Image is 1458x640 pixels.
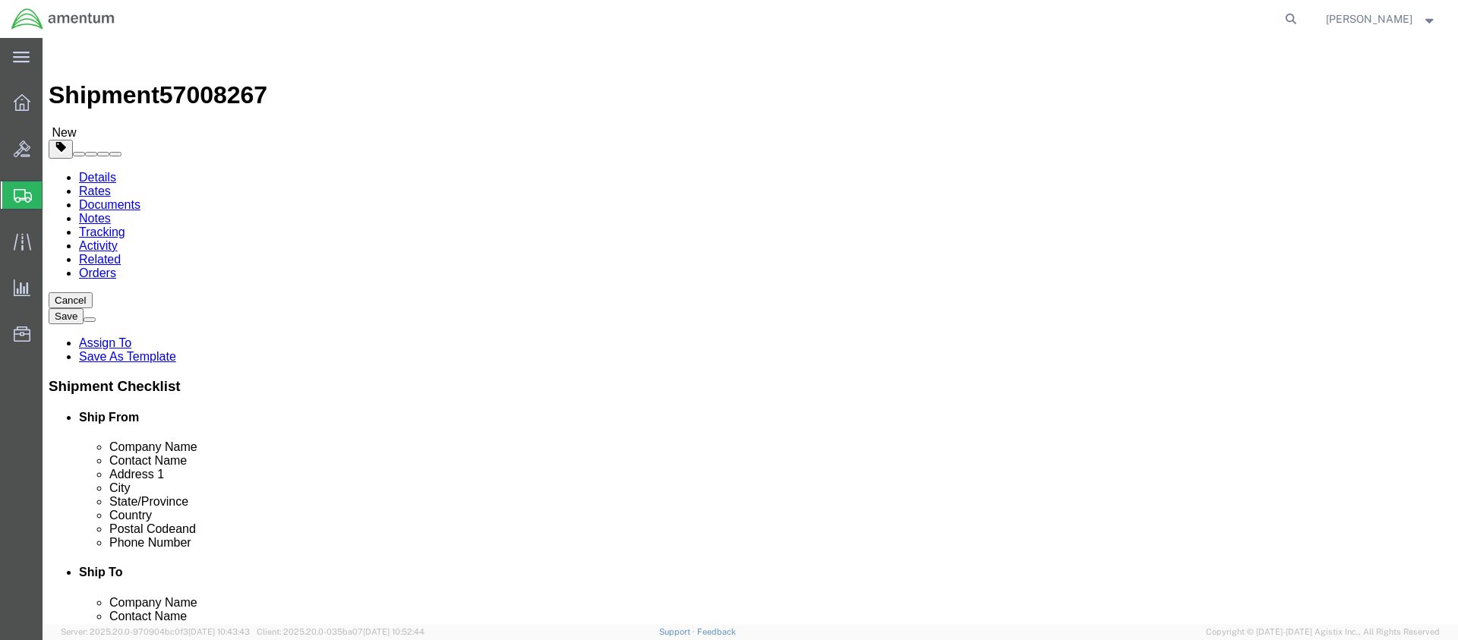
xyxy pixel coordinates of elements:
iframe: FS Legacy Container [43,38,1458,624]
span: [DATE] 10:52:44 [363,627,424,636]
span: Copyright © [DATE]-[DATE] Agistix Inc., All Rights Reserved [1206,626,1440,638]
span: Server: 2025.20.0-970904bc0f3 [61,627,250,636]
a: Feedback [697,627,736,636]
span: Ronald Pineda [1326,11,1412,27]
img: logo [11,8,115,30]
span: Client: 2025.20.0-035ba07 [257,627,424,636]
a: Support [659,627,697,636]
span: [DATE] 10:43:43 [188,627,250,636]
button: [PERSON_NAME] [1325,10,1437,28]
